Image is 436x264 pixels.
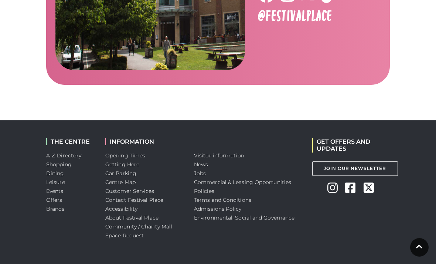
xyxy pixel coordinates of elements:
a: Join Our Newsletter [312,161,398,176]
a: Leisure [46,179,65,186]
a: Admissions Policy [194,205,242,212]
a: Community / Charity Mall Space Request [105,223,172,239]
a: About Festival Place [105,214,159,221]
a: Environmental, Social and Governance [194,214,294,221]
a: Commercial & Leasing Opportunities [194,179,291,186]
a: Events [46,188,64,194]
a: Offers [46,197,62,203]
h2: INFORMATION [105,138,183,145]
a: Terms and Conditions [194,197,251,203]
a: Visitor information [194,152,244,159]
a: Jobs [194,170,206,177]
h3: @festivalplace [258,7,368,22]
a: A-Z Directory [46,152,81,159]
a: Policies [194,188,214,194]
a: Dining [46,170,64,177]
a: Brands [46,205,65,212]
a: Customer Services [105,188,154,194]
a: News [194,161,208,168]
a: Getting Here [105,161,139,168]
a: Shopping [46,161,72,168]
a: Contact Festival Place [105,197,163,203]
h2: THE CENTRE [46,138,94,145]
a: Car Parking [105,170,136,177]
h2: GET OFFERS AND UPDATES [312,138,390,152]
a: Opening Times [105,152,145,159]
a: Accessibility [105,205,137,212]
a: Centre Map [105,179,136,186]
